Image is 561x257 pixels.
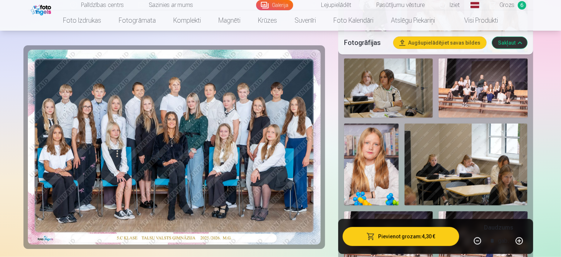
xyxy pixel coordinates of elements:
a: Krūzes [249,10,286,31]
div: gab. [498,232,509,250]
h5: Daudzums [484,223,513,232]
a: Atslēgu piekariņi [382,10,444,31]
a: Fotogrāmata [110,10,165,31]
button: Pievienot grozam:4,30 € [343,227,459,246]
a: Magnēti [210,10,249,31]
h5: Fotogrāfijas [344,37,388,48]
img: /fa1 [31,3,53,15]
span: Grozs [500,1,515,10]
button: Sakļaut [492,37,527,48]
a: Visi produkti [444,10,507,31]
a: Komplekti [165,10,210,31]
a: Suvenīri [286,10,325,31]
span: 6 [518,1,526,10]
a: Foto izdrukas [54,10,110,31]
button: Augšupielādējiet savas bildes [394,37,486,48]
a: Foto kalendāri [325,10,382,31]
